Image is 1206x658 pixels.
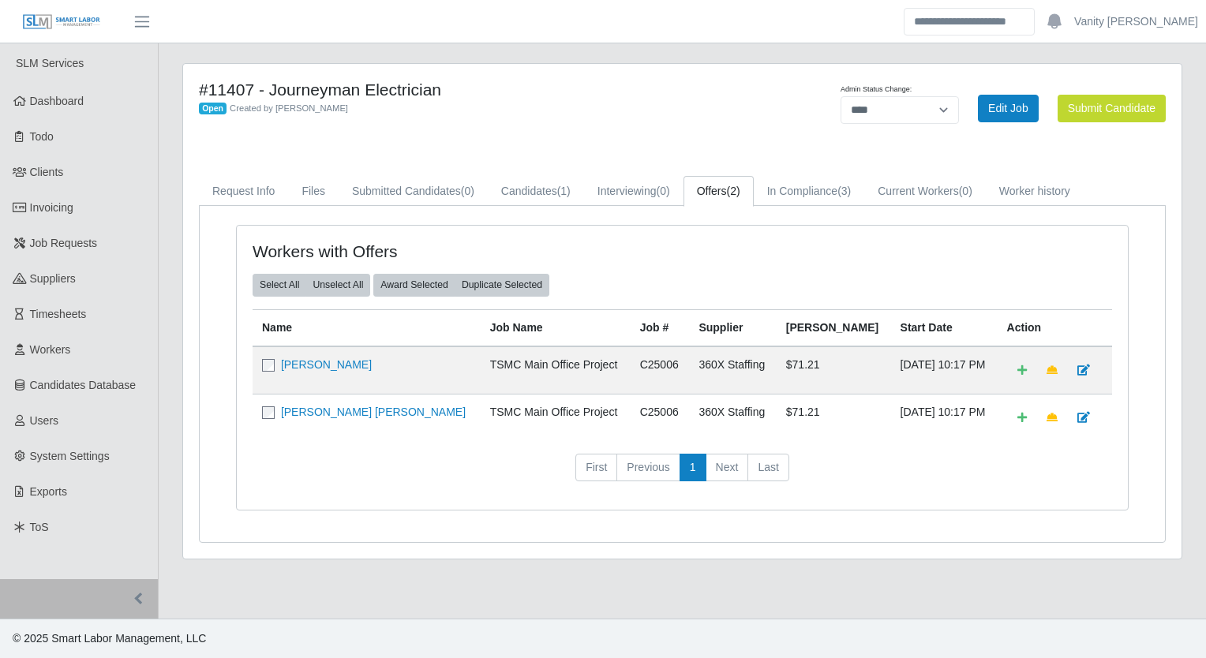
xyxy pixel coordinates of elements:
[30,237,98,249] span: Job Requests
[689,346,776,394] td: 360X Staffing
[727,185,740,197] span: (2)
[30,450,110,462] span: System Settings
[864,176,986,207] a: Current Workers
[837,185,851,197] span: (3)
[373,274,455,296] button: Award Selected
[841,84,912,95] label: Admin Status Change:
[30,130,54,143] span: Todo
[373,274,549,296] div: bulk actions
[16,57,84,69] span: SLM Services
[30,166,64,178] span: Clients
[777,346,891,394] td: $71.21
[30,308,87,320] span: Timesheets
[30,343,71,356] span: Workers
[1058,95,1166,122] button: Submit Candidate
[481,309,631,346] th: Job Name
[1036,404,1068,432] a: Make Team Lead
[253,309,481,346] th: Name
[631,309,690,346] th: Job #
[680,454,706,482] a: 1
[978,95,1039,122] a: Edit Job
[689,309,776,346] th: Supplier
[631,346,690,394] td: C25006
[998,309,1112,346] th: Action
[1007,357,1037,384] a: Add Default Cost Code
[30,95,84,107] span: Dashboard
[461,185,474,197] span: (0)
[281,406,466,418] a: [PERSON_NAME] [PERSON_NAME]
[631,394,690,441] td: C25006
[253,274,306,296] button: Select All
[584,176,684,207] a: Interviewing
[230,103,348,113] span: Created by [PERSON_NAME]
[488,176,584,207] a: Candidates
[754,176,865,207] a: In Compliance
[959,185,972,197] span: (0)
[891,394,998,441] td: [DATE] 10:17 PM
[253,274,370,296] div: bulk actions
[777,309,891,346] th: [PERSON_NAME]
[30,414,59,427] span: Users
[689,394,776,441] td: 360X Staffing
[481,346,631,394] td: TSMC Main Office Project
[281,358,372,371] a: [PERSON_NAME]
[891,346,998,394] td: [DATE] 10:17 PM
[904,8,1035,36] input: Search
[1007,404,1037,432] a: Add Default Cost Code
[30,272,76,285] span: Suppliers
[305,274,370,296] button: Unselect All
[199,80,753,99] h4: #11407 - Journeyman Electrician
[557,185,571,197] span: (1)
[199,176,288,207] a: Request Info
[1036,357,1068,384] a: Make Team Lead
[986,176,1084,207] a: Worker history
[891,309,998,346] th: Start Date
[253,454,1112,495] nav: pagination
[1074,13,1198,30] a: Vanity [PERSON_NAME]
[253,241,597,261] h4: Workers with Offers
[30,379,137,391] span: Candidates Database
[339,176,488,207] a: Submitted Candidates
[288,176,339,207] a: Files
[481,394,631,441] td: TSMC Main Office Project
[22,13,101,31] img: SLM Logo
[30,521,49,533] span: ToS
[777,394,891,441] td: $71.21
[455,274,549,296] button: Duplicate Selected
[199,103,227,115] span: Open
[657,185,670,197] span: (0)
[684,176,754,207] a: Offers
[30,485,67,498] span: Exports
[30,201,73,214] span: Invoicing
[13,632,206,645] span: © 2025 Smart Labor Management, LLC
